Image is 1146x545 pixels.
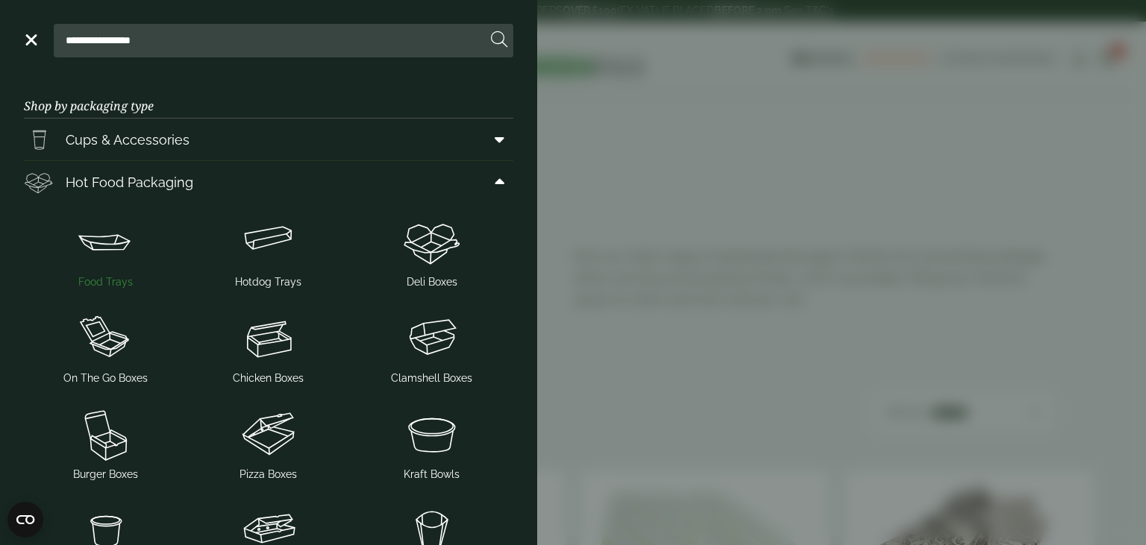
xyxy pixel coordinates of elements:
a: Food Trays [30,209,181,293]
img: Burger_box.svg [30,404,181,464]
span: Kraft Bowls [404,467,460,482]
img: Food_tray.svg [30,212,181,271]
a: Pizza Boxes [193,401,345,485]
span: Cups & Accessories [66,130,190,150]
img: Hotdog_tray.svg [193,212,345,271]
h3: Shop by packaging type [24,75,513,119]
a: Clamshell Boxes [356,305,507,389]
span: Hotdog Trays [235,274,301,290]
a: Hotdog Trays [193,209,345,293]
span: Food Trays [78,274,133,290]
span: Hot Food Packaging [66,172,193,192]
img: Pizza_boxes.svg [193,404,345,464]
span: Chicken Boxes [233,371,304,386]
span: On The Go Boxes [63,371,148,386]
img: Chicken_box-1.svg [193,308,345,368]
span: Clamshell Boxes [391,371,472,386]
span: Pizza Boxes [239,467,297,482]
img: Deli_box.svg [356,212,507,271]
img: OnTheGo_boxes.svg [30,308,181,368]
span: Burger Boxes [73,467,138,482]
a: Cups & Accessories [24,119,513,160]
img: Deli_box.svg [24,167,54,197]
a: On The Go Boxes [30,305,181,389]
a: Kraft Bowls [356,401,507,485]
img: PintNhalf_cup.svg [24,125,54,154]
button: Open CMP widget [7,502,43,538]
a: Burger Boxes [30,401,181,485]
img: Clamshell_box.svg [356,308,507,368]
a: Hot Food Packaging [24,161,513,203]
a: Chicken Boxes [193,305,345,389]
img: SoupNsalad_bowls.svg [356,404,507,464]
a: Deli Boxes [356,209,507,293]
span: Deli Boxes [407,274,457,290]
